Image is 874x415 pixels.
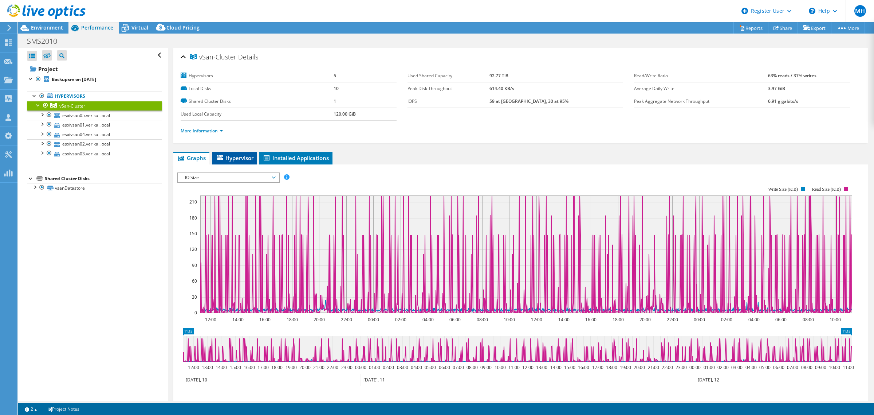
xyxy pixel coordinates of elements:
[639,317,651,323] text: 20:00
[550,364,562,371] text: 14:00
[411,364,422,371] text: 04:00
[216,154,253,162] span: Hypervisor
[27,101,162,110] a: vSan-Cluster
[408,98,489,105] label: IOPS
[768,98,798,104] b: 6.91 gigabits/s
[189,215,197,221] text: 180
[192,294,197,300] text: 30
[489,85,514,92] b: 614.40 KB/s
[369,364,380,371] text: 01:00
[230,364,241,371] text: 15:00
[733,22,768,34] a: Reports
[395,317,406,323] text: 02:00
[287,317,298,323] text: 18:00
[59,103,85,109] span: vSan-Cluster
[477,317,488,323] text: 08:00
[27,120,162,129] a: esxivsan01.verikal.local
[181,72,334,79] label: Hypervisors
[731,364,743,371] text: 03:00
[466,364,478,371] text: 08:00
[188,364,199,371] text: 12:00
[536,364,547,371] text: 13:00
[232,317,244,323] text: 14:00
[27,63,162,75] a: Project
[815,364,826,371] text: 09:00
[480,364,492,371] text: 09:00
[181,128,223,134] a: More Information
[341,317,352,323] text: 22:00
[425,364,436,371] text: 05:00
[831,22,865,34] a: More
[205,317,216,323] text: 12:00
[45,174,162,183] div: Shared Cluster Disks
[334,85,339,92] b: 10
[263,154,329,162] span: Installed Applications
[397,364,408,371] text: 03:00
[299,364,311,371] text: 20:00
[408,85,489,92] label: Peak Disk Throughput
[662,364,673,371] text: 22:00
[334,98,336,104] b: 1
[613,317,624,323] text: 18:00
[24,37,68,45] h1: SMS2010
[181,110,334,118] label: Used Local Capacity
[489,73,508,79] b: 92.77 TiB
[768,73,816,79] b: 63% reads / 37% writes
[453,364,464,371] text: 07:00
[854,5,866,17] span: MH
[768,85,785,92] b: 3.97 GiB
[20,404,42,414] a: 2
[676,364,687,371] text: 23:00
[286,364,297,371] text: 19:00
[271,364,283,371] text: 18:00
[422,317,434,323] text: 04:00
[745,364,757,371] text: 04:00
[238,53,258,61] span: Details
[177,154,206,162] span: Graphs
[192,262,197,268] text: 90
[181,173,275,182] span: IO Size
[368,317,379,323] text: 00:00
[812,187,841,192] text: Read Size (KiB)
[27,75,162,84] a: Backupsrv on [DATE]
[773,364,784,371] text: 06:00
[81,24,113,31] span: Performance
[202,364,213,371] text: 13:00
[648,364,659,371] text: 21:00
[31,24,63,31] span: Environment
[189,199,197,205] text: 210
[620,364,631,371] text: 19:00
[667,317,678,323] text: 22:00
[830,317,841,323] text: 10:00
[27,149,162,158] a: esxivsan03.verikal.local
[192,278,197,284] text: 60
[634,72,768,79] label: Read/Write Ratio
[508,364,520,371] text: 11:00
[634,98,768,105] label: Peak Aggregate Network Throughput
[383,364,394,371] text: 02:00
[801,364,812,371] text: 08:00
[531,317,542,323] text: 12:00
[768,22,798,34] a: Share
[843,364,854,371] text: 11:00
[439,364,450,371] text: 06:00
[564,364,575,371] text: 15:00
[768,187,798,192] text: Write Size (KiB)
[759,364,771,371] text: 05:00
[341,364,353,371] text: 23:00
[216,364,227,371] text: 14:00
[27,92,162,101] a: Hypervisors
[449,317,461,323] text: 06:00
[27,130,162,139] a: esxivsan04.verikal.local
[634,85,768,92] label: Average Daily Write
[189,246,197,252] text: 120
[829,364,840,371] text: 10:00
[334,73,336,79] b: 5
[489,98,568,104] b: 59 at [GEOGRAPHIC_DATA], 30 at 95%
[27,110,162,120] a: esxivsan05.verikal.local
[408,72,489,79] label: Used Shared Capacity
[803,317,814,323] text: 08:00
[355,364,366,371] text: 00:00
[522,364,534,371] text: 12:00
[689,364,701,371] text: 00:00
